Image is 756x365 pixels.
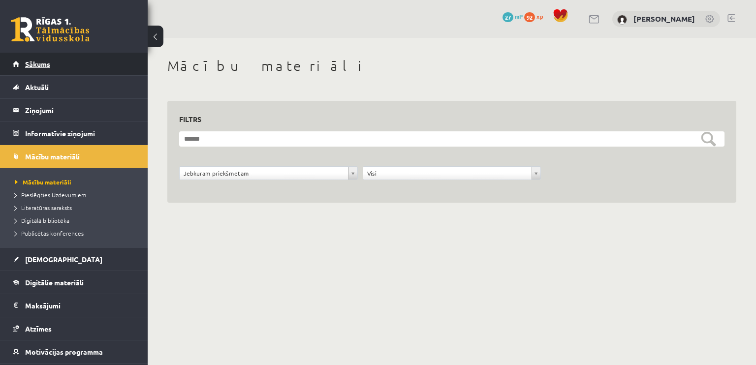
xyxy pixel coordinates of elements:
span: Mācību materiāli [15,178,71,186]
span: [DEMOGRAPHIC_DATA] [25,255,102,264]
legend: Informatīvie ziņojumi [25,122,135,145]
a: Maksājumi [13,294,135,317]
legend: Ziņojumi [25,99,135,122]
a: Sākums [13,53,135,75]
a: [DEMOGRAPHIC_DATA] [13,248,135,271]
a: Visi [363,167,541,180]
span: Visi [367,167,528,180]
span: Aktuāli [25,83,49,91]
span: 27 [503,12,513,22]
a: Publicētas konferences [15,229,138,238]
a: [PERSON_NAME] [633,14,695,24]
span: 92 [524,12,535,22]
a: Pieslēgties Uzdevumiem [15,190,138,199]
span: Jebkuram priekšmetam [184,167,345,180]
a: Aktuāli [13,76,135,98]
span: xp [536,12,543,20]
a: Literatūras saraksts [15,203,138,212]
span: Pieslēgties Uzdevumiem [15,191,86,199]
span: Digitālā bibliotēka [15,216,69,224]
a: Mācību materiāli [15,178,138,186]
a: Digitālā bibliotēka [15,216,138,225]
a: Ziņojumi [13,99,135,122]
a: Mācību materiāli [13,145,135,168]
a: 27 mP [503,12,523,20]
a: Atzīmes [13,317,135,340]
span: Mācību materiāli [25,152,80,161]
span: Literatūras saraksts [15,204,72,212]
a: Rīgas 1. Tālmācības vidusskola [11,17,90,42]
span: Publicētas konferences [15,229,84,237]
legend: Maksājumi [25,294,135,317]
h1: Mācību materiāli [167,58,736,74]
a: Jebkuram priekšmetam [180,167,357,180]
span: Digitālie materiāli [25,278,84,287]
a: 92 xp [524,12,548,20]
a: Digitālie materiāli [13,271,135,294]
a: Motivācijas programma [13,340,135,363]
span: Sākums [25,60,50,68]
img: Aleksandrija Līduma [617,15,627,25]
span: Atzīmes [25,324,52,333]
span: Motivācijas programma [25,347,103,356]
span: mP [515,12,523,20]
h3: Filtrs [179,113,713,126]
a: Informatīvie ziņojumi [13,122,135,145]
